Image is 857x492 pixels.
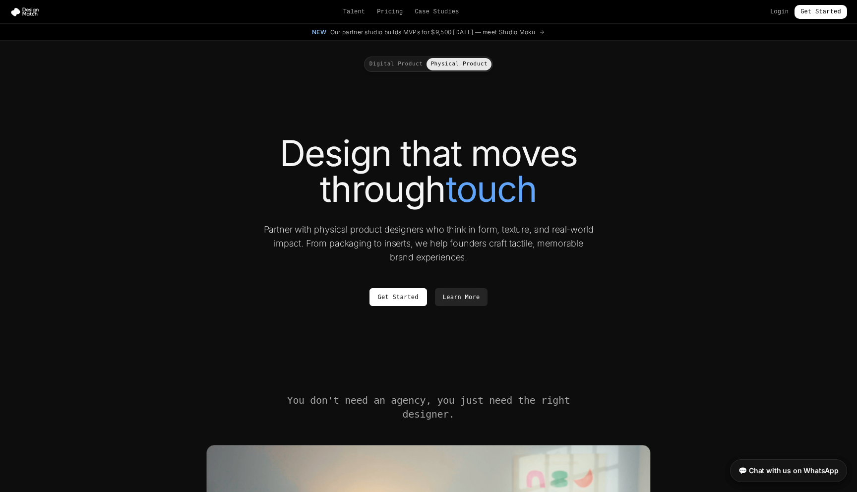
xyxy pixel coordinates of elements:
[435,288,488,306] a: Learn More
[369,288,427,306] a: Get Started
[343,8,366,16] a: Talent
[151,135,706,207] h1: Design that moves through
[770,8,789,16] a: Login
[366,58,427,70] button: Digital Product
[446,171,537,207] span: touch
[795,5,847,19] a: Get Started
[427,58,491,70] button: Physical Product
[286,393,571,421] h2: You don't need an agency, you just need the right designer.
[262,223,595,264] p: Partner with physical product designers who think in form, texture, and real-world impact. From p...
[377,8,403,16] a: Pricing
[730,459,847,482] a: 💬 Chat with us on WhatsApp
[330,28,535,36] span: Our partner studio builds MVPs for $9,500 [DATE] — meet Studio Moku
[415,8,459,16] a: Case Studies
[10,7,44,17] img: Design Match
[312,28,326,36] span: New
